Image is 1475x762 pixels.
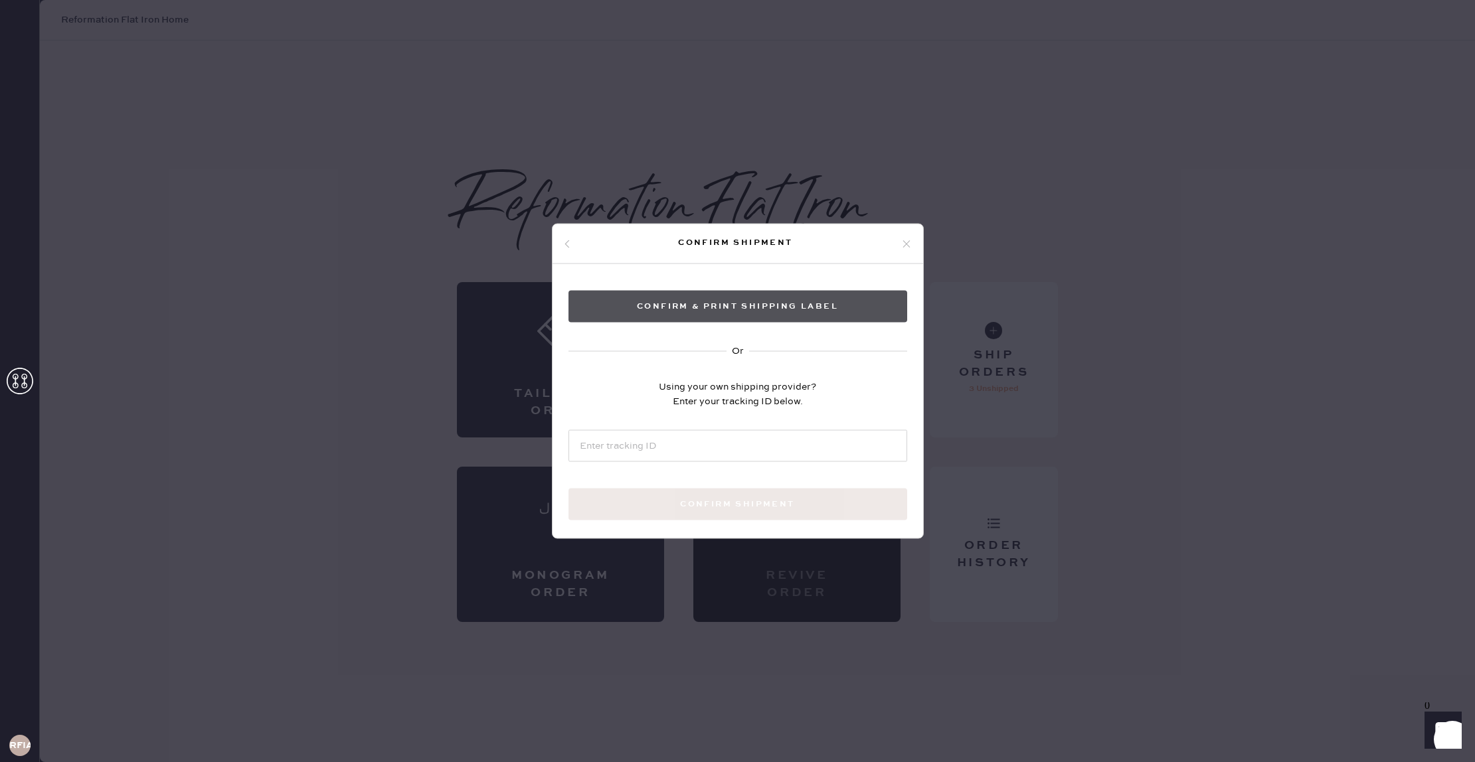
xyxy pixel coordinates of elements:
button: Confirm shipment [568,489,907,520]
div: Using your own shipping provider? Enter your tracking ID below. [659,380,816,409]
iframe: Front Chat [1412,702,1469,759]
div: Or [732,344,744,358]
h3: RFIA [9,741,31,750]
div: Confirm shipment [571,234,901,250]
button: Confirm & Print shipping label [568,291,907,323]
input: Enter tracking ID [568,430,907,462]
